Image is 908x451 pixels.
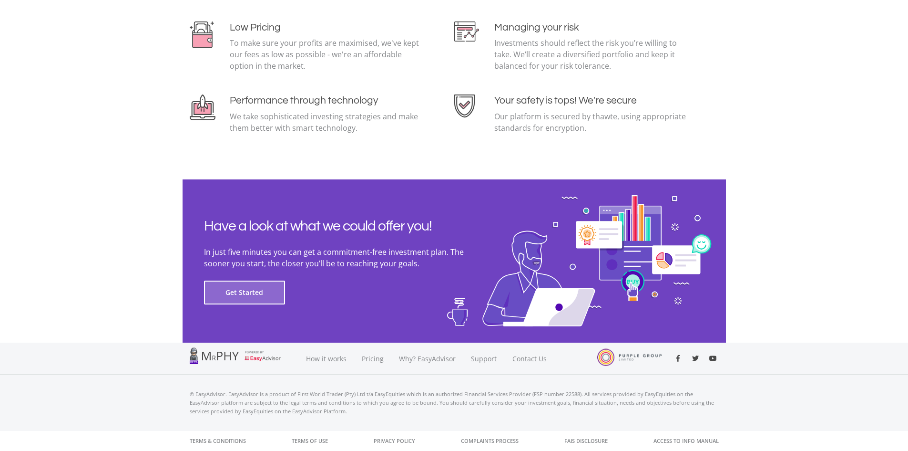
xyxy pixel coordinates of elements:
[204,218,490,235] h2: Have a look at what we could offer you!
[298,343,354,375] a: How it works
[505,343,555,375] a: Contact Us
[494,94,688,106] h4: Your safety is tops! We're secure
[494,111,688,134] p: Our platform is secured by thawte, using appropriate standards for encryption.
[653,431,719,451] a: Access to Info Manual
[391,343,463,375] a: Why? EasyAdvisor
[190,431,246,451] a: Terms & Conditions
[230,111,424,134] p: We take sophisticated investing strategies and make them better with smart technology.
[230,37,424,72] p: To make sure your profits are maximised, we've kept our fees as low as possible - we're an afford...
[463,343,505,375] a: Support
[204,246,490,269] p: In just five minutes you can get a commitment-free investment plan. The sooner you start, the clo...
[230,94,424,106] h4: Performance through technology
[494,21,688,33] h4: Managing your risk
[354,343,391,375] a: Pricing
[230,21,424,33] h4: Low Pricing
[190,390,719,416] p: © EasyAdvisor. EasyAdvisor is a product of First World Trader (Pty) Ltd t/a EasyEquities which is...
[494,37,688,72] p: Investments should reflect the risk you’re willing to take. We’ll create a diversified portfolio ...
[374,431,415,451] a: Privacy Policy
[564,431,608,451] a: FAIS Disclosure
[292,431,328,451] a: Terms of Use
[461,431,519,451] a: Complaints Process
[204,281,285,304] button: Get Started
